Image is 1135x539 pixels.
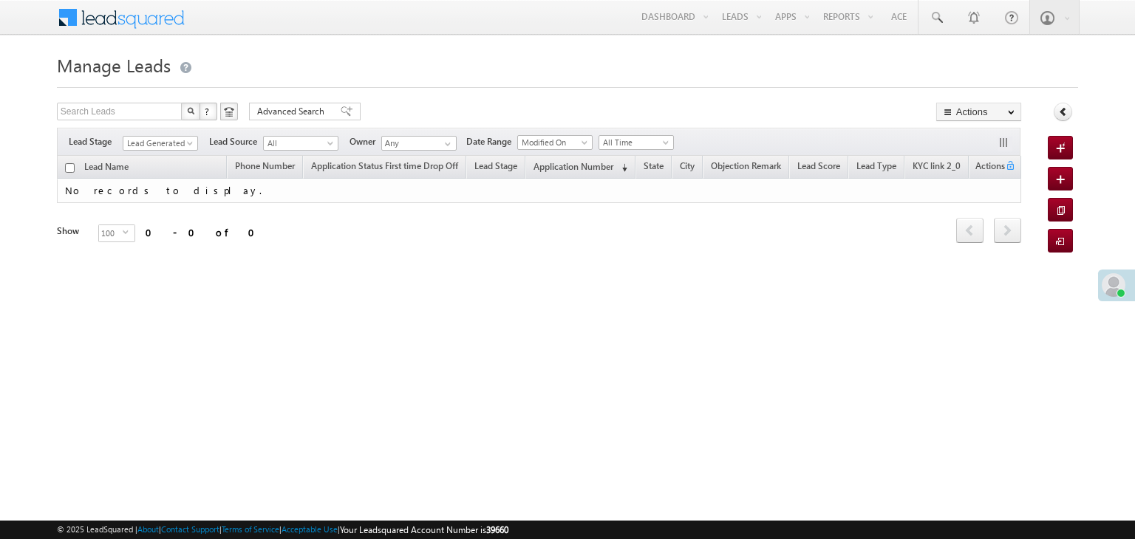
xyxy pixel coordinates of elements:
a: Phone Number [228,158,302,177]
span: State [644,160,664,171]
span: (sorted descending) [616,162,627,174]
span: Your Leadsquared Account Number is [340,524,508,535]
a: KYC link 2_0 [905,158,968,177]
span: prev [956,218,984,243]
span: Modified On [518,136,588,149]
span: next [994,218,1021,243]
span: Application Status First time Drop Off [311,160,458,171]
img: Search [187,107,194,114]
span: All Time [599,136,669,149]
a: next [994,219,1021,243]
a: Lead Generated [123,136,198,151]
span: Lead Generated [123,137,194,150]
span: Phone Number [235,160,295,171]
button: Actions [936,103,1021,121]
a: Modified On [517,135,593,150]
span: Objection Remark [711,160,781,171]
span: City [680,160,695,171]
span: Date Range [466,135,517,148]
a: Terms of Service [222,524,279,534]
a: prev [956,219,984,243]
span: 39660 [486,524,508,535]
span: Lead Stage [474,160,517,171]
span: All [264,137,334,150]
span: Lead Source [209,135,263,148]
a: Lead Name [77,159,136,178]
span: KYC link 2_0 [913,160,961,171]
span: 100 [99,225,123,241]
td: No records to display. [57,179,1021,203]
span: © 2025 LeadSquared | | | | | [57,523,508,537]
input: Type to Search [381,136,457,151]
a: Objection Remark [703,158,788,177]
a: State [636,158,671,177]
div: Show [57,224,86,238]
span: ? [205,105,211,117]
span: Manage Leads [57,53,171,77]
span: Lead Type [856,160,896,171]
span: Lead Score [797,160,840,171]
a: Contact Support [161,524,219,534]
a: Acceptable Use [282,524,338,534]
a: All [263,136,338,151]
span: Actions [969,158,1005,177]
span: Lead Stage [69,135,123,148]
a: Lead Score [790,158,848,177]
a: Application Number (sorted descending) [526,158,635,177]
span: Advanced Search [257,105,329,118]
a: About [137,524,159,534]
a: Lead Type [849,158,904,177]
span: select [123,229,134,236]
button: ? [200,103,217,120]
a: Application Status First time Drop Off [304,158,466,177]
a: City [672,158,702,177]
a: All Time [599,135,674,150]
span: Owner [350,135,381,148]
div: 0 - 0 of 0 [146,224,264,241]
a: Lead Stage [467,158,525,177]
input: Check all records [65,163,75,173]
a: Show All Items [437,137,455,151]
span: Application Number [534,161,613,172]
